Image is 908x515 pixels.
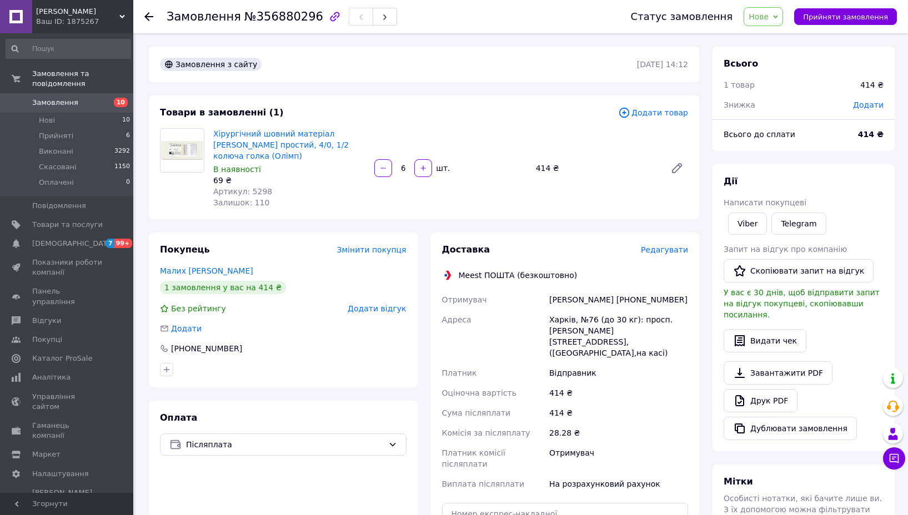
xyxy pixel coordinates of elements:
span: Скасовані [39,162,77,172]
span: Замовлення [32,98,78,108]
span: Редагувати [641,245,688,254]
span: Написати покупцеві [724,198,806,207]
a: Завантажити PDF [724,361,832,385]
span: Мітки [724,476,753,487]
span: Комісія за післяплату [442,428,530,437]
span: Дії [724,176,738,186]
span: 1 товар [724,80,755,89]
span: Нове [749,12,769,21]
span: МедСтом Маркет [36,7,119,17]
a: Viber [728,213,767,235]
span: Відгуки [32,316,61,326]
span: 99+ [114,239,133,248]
span: Замовлення [167,10,241,23]
span: У вас є 30 днів, щоб відправити запит на відгук покупцеві, скопіювавши посилання. [724,288,880,319]
span: 0 [126,178,130,188]
span: Доставка [442,244,490,255]
div: 414 ₴ [547,403,690,423]
span: 10 [122,115,130,125]
span: Оплачені [39,178,74,188]
span: 1150 [114,162,130,172]
div: 414 ₴ [860,79,884,90]
button: Скопіювати запит на відгук [724,259,874,282]
a: Telegram [771,213,826,235]
span: Покупці [32,335,62,345]
div: На розрахунковий рахунок [547,474,690,494]
a: Редагувати [666,157,688,179]
span: 3292 [114,147,130,156]
a: Хірургічний шовний матеріал [PERSON_NAME] простий, 4/0, 1/2 колюча голка (Олімп) [213,129,349,160]
span: Налаштування [32,469,89,479]
input: Пошук [6,39,131,59]
div: Meest ПОШТА (безкоштовно) [456,270,580,281]
div: [PHONE_NUMBER] [170,343,243,354]
span: Знижка [724,100,755,109]
div: [PERSON_NAME] [PHONE_NUMBER] [547,290,690,310]
span: 6 [126,131,130,141]
a: Друк PDF [724,389,797,412]
span: Всього до сплати [724,130,795,139]
div: Повернутися назад [144,11,153,22]
span: Товари та послуги [32,220,103,230]
button: Чат з покупцем [883,447,905,469]
div: 414 ₴ [547,383,690,403]
span: Додати товар [618,107,688,119]
span: В наявності [213,165,261,174]
span: Запит на відгук про компанію [724,245,847,254]
span: Платник [442,368,477,377]
span: №356880296 [244,10,323,23]
span: 10 [114,98,128,107]
span: Оціночна вартість [442,388,516,397]
img: Хірургічний шовний матеріал Кетгут простий, 4/0, 1/2 колюча голка (Олімп) [160,139,204,162]
div: Ваш ID: 1875267 [36,17,133,27]
span: Виконані [39,147,73,156]
span: Платник комісії післяплати [442,448,505,468]
span: Прийняті [39,131,73,141]
span: Прийняти замовлення [803,13,888,21]
span: Товари в замовленні (1) [160,107,284,118]
span: Залишок: 110 [213,198,269,207]
span: Виплата післяплати [442,479,525,488]
div: 414 ₴ [531,160,661,176]
span: Покупець [160,244,210,255]
span: 7 [106,239,114,248]
span: Нові [39,115,55,125]
span: Післяплата [186,438,384,451]
span: Додати [853,100,884,109]
button: Дублювати замовлення [724,417,857,440]
span: Без рейтингу [171,304,226,313]
span: Гаманець компанії [32,421,103,441]
span: Артикул: 5298 [213,187,272,196]
span: Показники роботи компанії [32,257,103,277]
span: Додати відгук [348,304,406,313]
span: Каталог ProSale [32,354,92,363]
div: шт. [433,163,451,174]
div: Відправник [547,363,690,383]
div: 28.28 ₴ [547,423,690,443]
span: Аналітика [32,372,71,382]
span: Всього [724,58,758,69]
div: Харків, №76 (до 30 кг): просп. [PERSON_NAME][STREET_ADDRESS], ([GEOGRAPHIC_DATA],на касі) [547,310,690,363]
div: Замовлення з сайту [160,58,262,71]
span: Сума післяплати [442,408,511,417]
div: Отримувач [547,443,690,474]
div: Статус замовлення [631,11,733,22]
span: Панель управління [32,286,103,306]
span: Управління сайтом [32,392,103,412]
a: Малих [PERSON_NAME] [160,266,253,275]
button: Видати чек [724,329,806,352]
button: Прийняти замовлення [794,8,897,25]
div: 69 ₴ [213,175,365,186]
span: Додати [171,324,202,333]
span: Маркет [32,450,61,460]
div: 1 замовлення у вас на 414 ₴ [160,281,286,294]
span: Замовлення та повідомлення [32,69,133,89]
b: 414 ₴ [858,130,884,139]
time: [DATE] 14:12 [637,60,688,69]
span: Оплата [160,412,197,423]
span: Змінити покупця [337,245,407,254]
span: Адреса [442,315,471,324]
span: Отримувач [442,295,487,304]
span: Повідомлення [32,201,86,211]
span: [DEMOGRAPHIC_DATA] [32,239,114,249]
